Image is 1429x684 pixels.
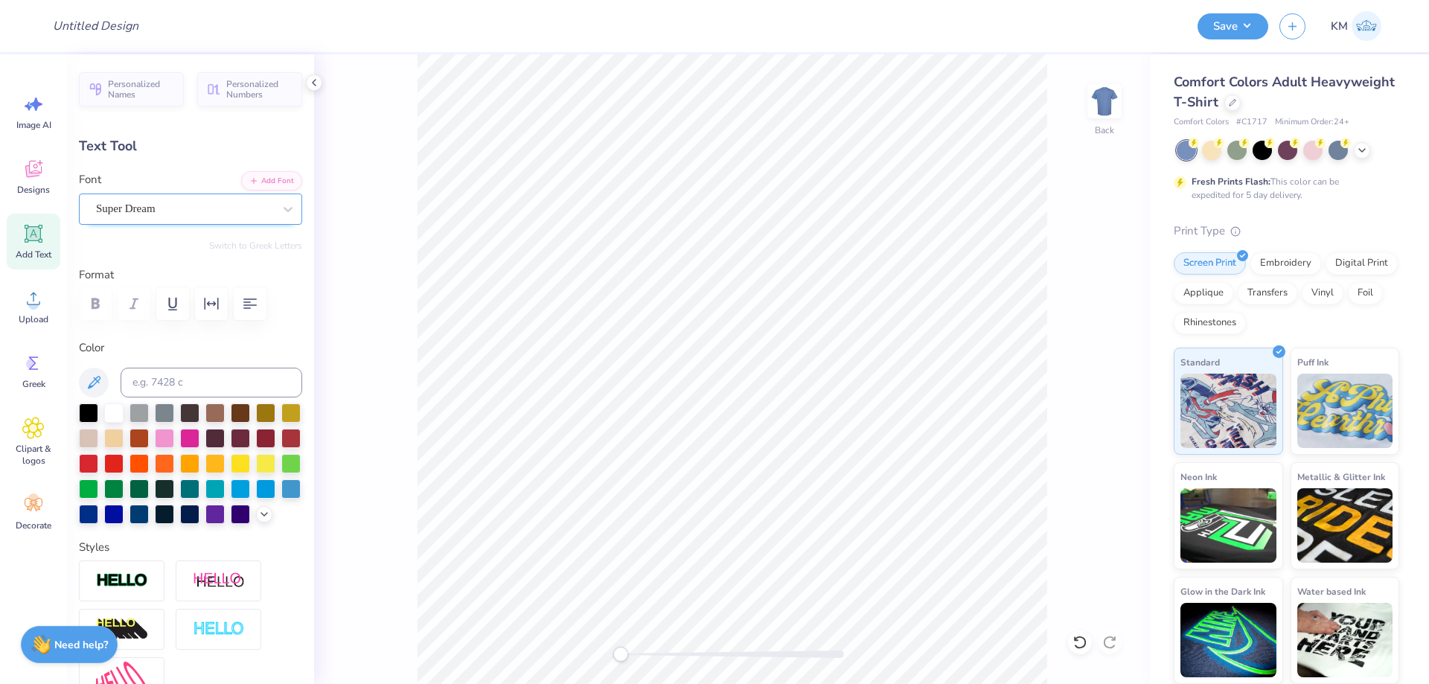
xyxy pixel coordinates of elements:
button: Personalized Names [79,72,184,106]
button: Save [1198,13,1268,39]
img: Back [1090,86,1119,116]
div: Transfers [1238,282,1297,304]
strong: Need help? [54,638,108,652]
div: Foil [1348,282,1383,304]
img: Metallic & Glitter Ink [1297,488,1393,563]
div: Applique [1174,282,1233,304]
span: Metallic & Glitter Ink [1297,469,1385,485]
img: Water based Ink [1297,603,1393,677]
span: Standard [1180,354,1220,370]
span: Upload [19,313,48,325]
label: Format [79,266,302,284]
span: Decorate [16,520,51,531]
span: Personalized Numbers [226,79,293,100]
img: 3D Illusion [96,618,148,642]
label: Font [79,171,101,188]
span: KM [1331,18,1348,35]
span: Designs [17,184,50,196]
label: Styles [79,539,109,556]
div: Screen Print [1174,252,1246,275]
button: Add Font [241,171,302,191]
span: Comfort Colors [1174,116,1229,129]
span: Water based Ink [1297,584,1366,599]
div: Text Tool [79,136,302,156]
img: Puff Ink [1297,374,1393,448]
span: Personalized Names [108,79,175,100]
span: Puff Ink [1297,354,1329,370]
span: Glow in the Dark Ink [1180,584,1265,599]
img: Stroke [96,572,148,589]
img: Karl Michael Narciza [1352,11,1381,41]
img: Shadow [193,572,245,590]
div: Rhinestones [1174,312,1246,334]
div: Embroidery [1250,252,1321,275]
span: Neon Ink [1180,469,1217,485]
strong: Fresh Prints Flash: [1192,176,1270,188]
span: Image AI [16,119,51,131]
span: Add Text [16,249,51,261]
div: Back [1095,124,1114,137]
label: Color [79,339,302,357]
button: Personalized Numbers [197,72,302,106]
div: Digital Print [1326,252,1398,275]
a: KM [1324,11,1388,41]
div: Print Type [1174,223,1399,240]
img: Neon Ink [1180,488,1276,563]
img: Negative Space [193,621,245,638]
span: Minimum Order: 24 + [1275,116,1349,129]
img: Standard [1180,374,1276,448]
div: Vinyl [1302,282,1343,304]
span: # C1717 [1236,116,1267,129]
span: Comfort Colors Adult Heavyweight T-Shirt [1174,73,1395,111]
img: Glow in the Dark Ink [1180,603,1276,677]
div: This color can be expedited for 5 day delivery. [1192,175,1375,202]
span: Greek [22,378,45,390]
input: Untitled Design [41,11,150,41]
span: Clipart & logos [9,443,58,467]
input: e.g. 7428 c [121,368,302,397]
div: Accessibility label [613,647,628,662]
button: Switch to Greek Letters [209,240,302,252]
